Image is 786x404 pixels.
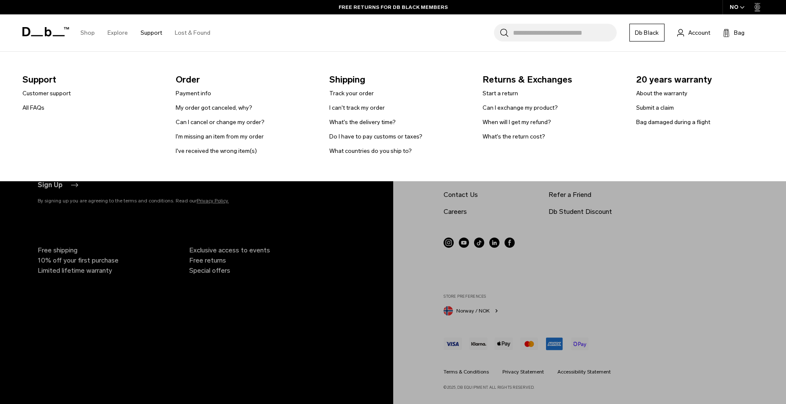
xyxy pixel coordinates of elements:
[176,103,252,112] a: My order got canceled, why?
[176,132,264,141] a: I'm missing an item from my order
[74,14,217,51] nav: Main Navigation
[329,132,422,141] a: Do I have to pay customs or taxes?
[636,73,776,86] span: 20 years warranty
[636,89,687,98] a: About the warranty
[329,89,374,98] a: Track your order
[141,18,162,48] a: Support
[677,28,710,38] a: Account
[629,24,665,42] a: Db Black
[483,118,551,127] a: When will I get my refund?
[483,132,545,141] a: What's the return cost?
[688,28,710,37] span: Account
[176,73,316,86] span: Order
[22,73,163,86] span: Support
[339,3,448,11] a: FREE RETURNS FOR DB BLACK MEMBERS
[22,89,71,98] a: Customer support
[483,103,558,112] a: Can I exchange my product?
[329,73,469,86] span: Shipping
[329,103,385,112] a: I can't track my order
[734,28,745,37] span: Bag
[80,18,95,48] a: Shop
[108,18,128,48] a: Explore
[176,89,211,98] a: Payment info
[723,28,745,38] button: Bag
[483,73,623,86] span: Returns & Exchanges
[176,118,265,127] a: Can I cancel or change my order?
[636,103,674,112] a: Submit a claim
[483,89,518,98] a: Start a return
[329,147,412,155] a: What countries do you ship to?
[22,103,44,112] a: All FAQs
[175,18,210,48] a: Lost & Found
[329,118,396,127] a: What's the delivery time?
[636,118,710,127] a: Bag damaged during a flight
[176,147,257,155] a: I've received the wrong item(s)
